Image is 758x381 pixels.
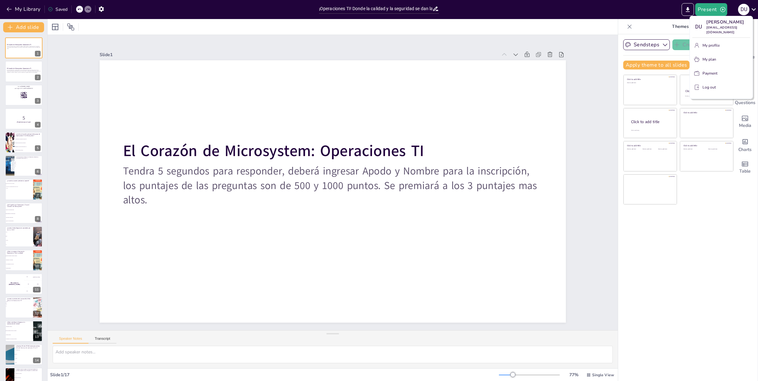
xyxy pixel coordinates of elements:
p: My profile [702,43,720,48]
button: My profile [692,40,750,50]
button: Payment [692,68,750,78]
p: Payment [702,70,717,76]
div: D U [692,21,704,33]
p: [EMAIL_ADDRESS][DOMAIN_NAME] [706,25,750,35]
p: [PERSON_NAME] [706,19,750,25]
p: Log out [702,84,716,90]
button: Log out [692,82,750,92]
button: My plan [692,54,750,64]
p: My plan [702,56,716,62]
